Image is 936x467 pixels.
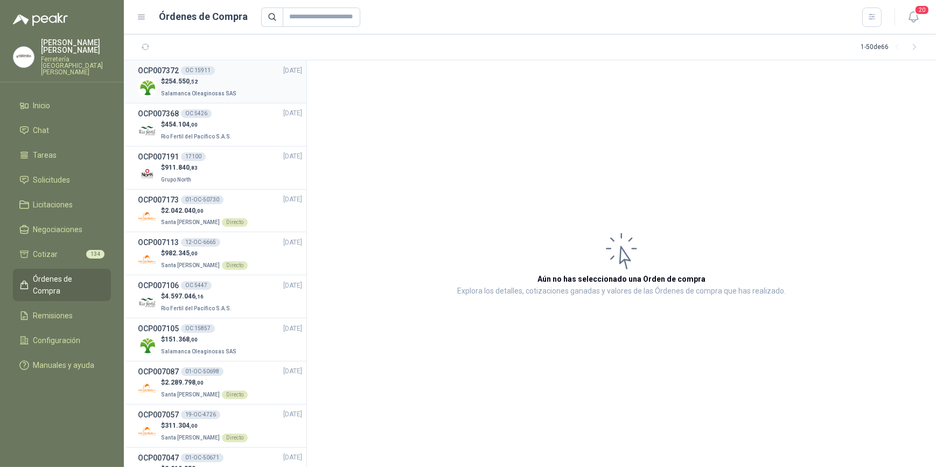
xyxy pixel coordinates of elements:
[165,164,198,171] span: 911.840
[165,78,198,85] span: 254.550
[181,238,220,247] div: 12-OC-6665
[138,293,157,312] img: Company Logo
[33,224,83,235] span: Negociaciones
[138,78,157,97] img: Company Logo
[161,163,198,173] p: $
[33,149,57,161] span: Tareas
[138,121,157,140] img: Company Logo
[13,170,111,190] a: Solicitudes
[161,206,248,216] p: $
[13,269,111,301] a: Órdenes de Compra
[222,434,248,442] div: Directo
[457,285,786,298] p: Explora los detalles, cotizaciones ganadas y valores de las Órdenes de compra que has realizado.
[181,66,215,75] div: OC 15911
[165,121,198,128] span: 454.104
[13,305,111,326] a: Remisiones
[33,359,95,371] span: Manuales y ayuda
[138,164,157,183] img: Company Logo
[161,76,239,87] p: $
[190,122,198,128] span: ,00
[161,120,234,130] p: $
[13,330,111,351] a: Configuración
[165,422,198,429] span: 311.304
[190,337,198,343] span: ,00
[283,151,302,162] span: [DATE]
[190,423,198,429] span: ,00
[138,108,179,120] h3: OCP007368
[13,13,68,26] img: Logo peakr
[537,273,706,285] h3: Aún no has seleccionado una Orden de compra
[33,248,58,260] span: Cotizar
[222,218,248,227] div: Directo
[181,196,223,204] div: 01-OC-50730
[165,379,204,386] span: 2.289.798
[161,262,220,268] span: Santa [PERSON_NAME]
[33,199,73,211] span: Licitaciones
[283,108,302,119] span: [DATE]
[165,336,198,343] span: 151.368
[161,348,236,354] span: Salamanca Oleaginosas SAS
[138,108,302,142] a: OCP007368OC 5426[DATE] Company Logo$454.104,00Rio Fertil del Pacífico S.A.S.
[138,409,179,421] h3: OCP007057
[138,280,179,291] h3: OCP007106
[86,250,104,259] span: 134
[161,392,220,398] span: Santa [PERSON_NAME]
[41,56,111,75] p: Ferretería [GEOGRAPHIC_DATA][PERSON_NAME]
[159,9,248,24] h1: Órdenes de Compra
[138,336,157,355] img: Company Logo
[138,151,302,185] a: OCP00719117100[DATE] Company Logo$911.840,83Grupo North
[161,378,248,388] p: $
[161,291,234,302] p: $
[161,90,236,96] span: Salamanca Oleaginosas SAS
[181,152,206,161] div: 17100
[283,194,302,205] span: [DATE]
[161,334,239,345] p: $
[138,194,179,206] h3: OCP007173
[13,355,111,375] a: Manuales y ayuda
[181,109,212,118] div: OC 5426
[138,366,179,378] h3: OCP007087
[861,39,923,56] div: 1 - 50 de 66
[161,219,220,225] span: Santa [PERSON_NAME]
[138,236,179,248] h3: OCP007113
[138,65,302,99] a: OCP007372OC 15911[DATE] Company Logo$254.550,52Salamanca Oleaginosas SAS
[33,273,101,297] span: Órdenes de Compra
[13,47,34,67] img: Company Logo
[138,323,179,334] h3: OCP007105
[161,134,232,140] span: Rio Fertil del Pacífico S.A.S.
[13,120,111,141] a: Chat
[904,8,923,27] button: 20
[181,367,223,376] div: 01-OC-50698
[283,66,302,76] span: [DATE]
[33,100,51,111] span: Inicio
[283,409,302,420] span: [DATE]
[181,324,215,333] div: OC 15857
[41,39,111,54] p: [PERSON_NAME] [PERSON_NAME]
[222,391,248,399] div: Directo
[190,165,198,171] span: ,83
[181,454,223,462] div: 01-OC-50671
[195,294,204,299] span: ,16
[222,261,248,270] div: Directo
[138,323,302,357] a: OCP007105OC 15857[DATE] Company Logo$151.368,00Salamanca Oleaginosas SAS
[138,409,302,443] a: OCP00705719-OC-4726[DATE] Company Logo$311.304,00Santa [PERSON_NAME]Directo
[165,292,204,300] span: 4.597.046
[283,324,302,334] span: [DATE]
[13,145,111,165] a: Tareas
[181,281,212,290] div: OC 5447
[195,380,204,386] span: ,00
[165,207,204,214] span: 2.042.040
[161,435,220,441] span: Santa [PERSON_NAME]
[138,65,179,76] h3: OCP007372
[161,305,232,311] span: Rio Fertil del Pacífico S.A.S.
[161,248,248,259] p: $
[283,366,302,377] span: [DATE]
[138,280,302,313] a: OCP007106OC 5447[DATE] Company Logo$4.597.046,16Rio Fertil del Pacífico S.A.S.
[33,310,73,322] span: Remisiones
[13,219,111,240] a: Negociaciones
[914,5,930,15] span: 20
[138,366,302,400] a: OCP00708701-OC-50698[DATE] Company Logo$2.289.798,00Santa [PERSON_NAME]Directo
[138,236,302,270] a: OCP00711312-OC-6665[DATE] Company Logo$982.345,00Santa [PERSON_NAME]Directo
[161,177,191,183] span: Grupo North
[138,151,179,163] h3: OCP007191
